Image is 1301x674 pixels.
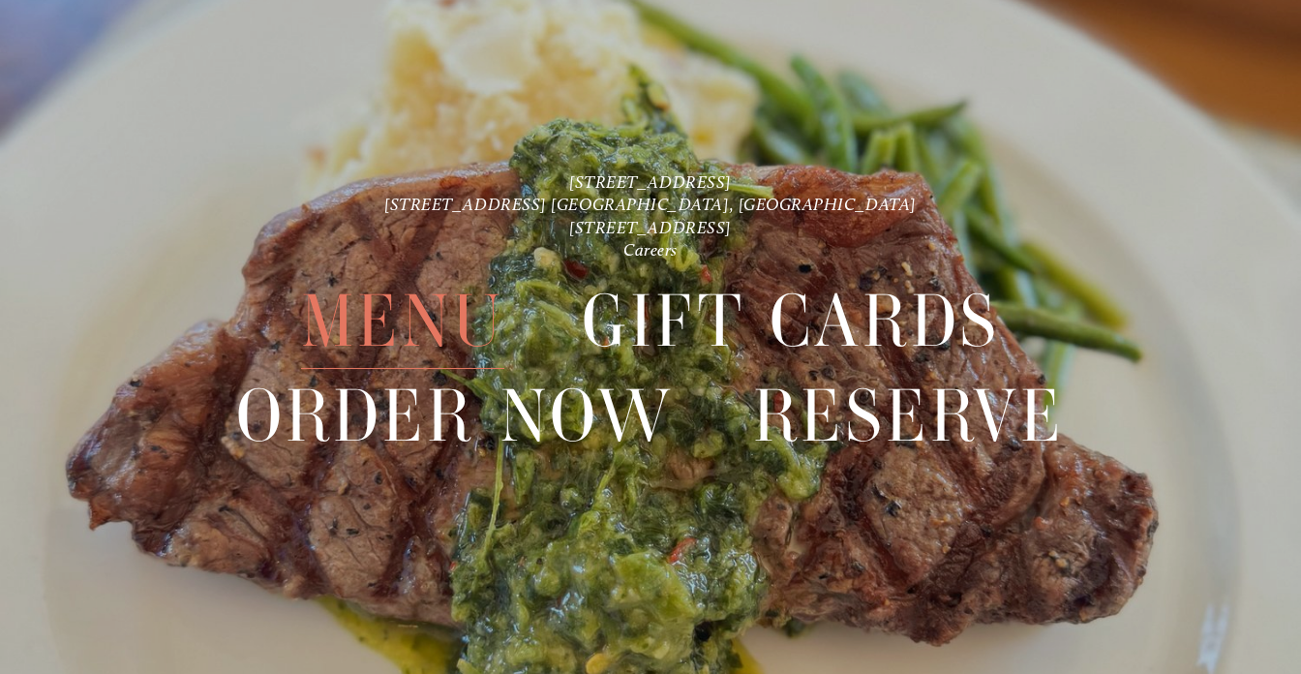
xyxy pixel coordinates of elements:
span: Gift Cards [582,274,1000,369]
a: [STREET_ADDRESS] [569,217,732,237]
a: Reserve [753,369,1065,463]
span: Reserve [753,369,1065,464]
a: Menu [301,274,504,368]
span: Order Now [236,369,675,464]
a: [STREET_ADDRESS] [GEOGRAPHIC_DATA], [GEOGRAPHIC_DATA] [384,194,917,214]
a: Careers [623,239,678,260]
span: Menu [301,274,504,369]
a: Order Now [236,369,675,463]
a: Gift Cards [582,274,1000,368]
a: [STREET_ADDRESS] [569,171,732,192]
